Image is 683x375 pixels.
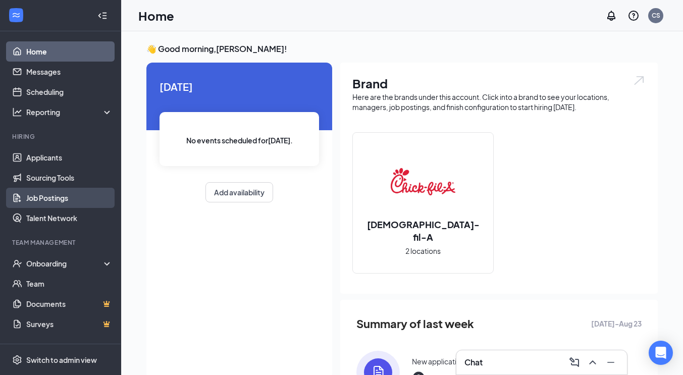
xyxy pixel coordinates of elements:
[26,82,113,102] a: Scheduling
[12,238,111,247] div: Team Management
[391,149,455,214] img: Chick-fil-A
[26,147,113,168] a: Applicants
[186,135,293,146] span: No events scheduled for [DATE] .
[26,107,113,117] div: Reporting
[26,274,113,294] a: Team
[26,168,113,188] a: Sourcing Tools
[205,182,273,202] button: Add availability
[11,10,21,20] svg: WorkstreamLogo
[605,356,617,368] svg: Minimize
[353,218,493,243] h2: [DEMOGRAPHIC_DATA]-fil-A
[568,356,581,368] svg: ComposeMessage
[405,245,441,256] span: 2 locations
[12,132,111,141] div: Hiring
[585,354,601,370] button: ChevronUp
[160,79,319,94] span: [DATE]
[352,92,646,112] div: Here are the brands under this account. Click into a brand to see your locations, managers, job p...
[12,107,22,117] svg: Analysis
[26,41,113,62] a: Home
[633,75,646,86] img: open.6027fd2a22e1237b5b06.svg
[26,188,113,208] a: Job Postings
[12,355,22,365] svg: Settings
[591,318,642,329] span: [DATE] - Aug 23
[627,10,640,22] svg: QuestionInfo
[26,208,113,228] a: Talent Network
[26,62,113,82] a: Messages
[26,355,97,365] div: Switch to admin view
[412,356,468,366] div: New applications
[603,354,619,370] button: Minimize
[97,11,108,21] svg: Collapse
[146,43,658,55] h3: 👋 Good morning, [PERSON_NAME] !
[26,258,104,269] div: Onboarding
[352,75,646,92] h1: Brand
[649,341,673,365] div: Open Intercom Messenger
[26,314,113,334] a: SurveysCrown
[138,7,174,24] h1: Home
[587,356,599,368] svg: ChevronUp
[356,315,474,333] span: Summary of last week
[566,354,583,370] button: ComposeMessage
[12,258,22,269] svg: UserCheck
[652,11,660,20] div: CS
[26,294,113,314] a: DocumentsCrown
[605,10,617,22] svg: Notifications
[464,357,483,368] h3: Chat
